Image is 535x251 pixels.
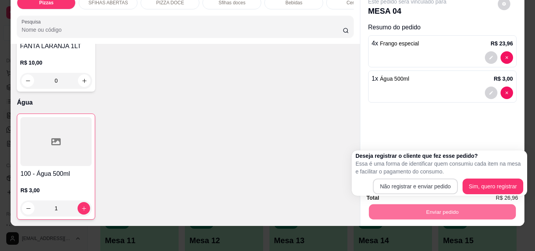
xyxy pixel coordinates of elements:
h4: 100 - Água 500ml [20,169,92,179]
span: Frango especial [380,40,419,47]
p: Água [17,98,353,107]
button: decrease-product-quantity [22,74,34,87]
p: R$ 3,00 [494,75,513,83]
button: Não registrar e enviar pedido [373,179,458,194]
p: 1 x [372,74,409,83]
h2: Deseja registrar o cliente que fez esse pedido? [356,152,523,160]
button: decrease-product-quantity [485,51,497,64]
button: decrease-product-quantity [485,87,497,99]
label: Pesquisa [22,18,43,25]
p: 4 x [372,39,419,48]
button: decrease-product-quantity [501,51,513,64]
button: increase-product-quantity [78,202,90,215]
strong: Total [367,195,379,201]
span: R$ 26,96 [496,193,518,202]
button: decrease-product-quantity [501,87,513,99]
h4: FANTA LARANJA 1LT [20,42,92,51]
p: Resumo do pedido [368,23,517,32]
button: Enviar pedido [369,204,515,219]
p: R$ 3,00 [20,186,92,194]
button: decrease-product-quantity [22,202,34,215]
p: MESA 04 [368,5,446,16]
span: Água 500ml [380,76,409,82]
input: Pesquisa [22,26,343,34]
p: Essa é uma forma de identificar quem consumiu cada item na mesa e facilitar o pagamento do consumo. [356,160,523,175]
button: Sim, quero registrar [463,179,523,194]
p: R$ 10,00 [20,59,92,67]
p: R$ 23,96 [491,40,513,47]
button: increase-product-quantity [78,74,90,87]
